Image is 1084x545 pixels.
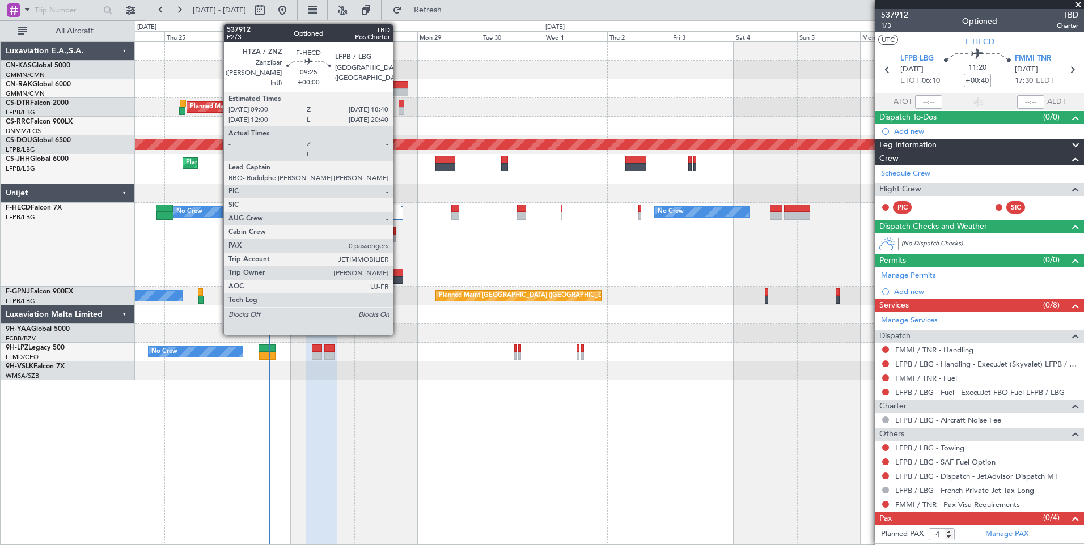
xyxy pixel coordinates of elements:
span: Flight Crew [879,183,921,196]
a: Manage PAX [985,529,1028,540]
div: Wed 1 [544,31,607,41]
div: Tue 30 [481,31,544,41]
span: Permits [879,254,906,267]
span: Dispatch To-Dos [879,111,937,124]
a: LFPB/LBG [6,146,35,154]
a: GMMN/CMN [6,90,45,98]
span: ELDT [1036,75,1054,87]
a: CS-DTRFalcon 2000 [6,100,69,107]
div: No Crew [176,203,202,220]
span: Dispatch [879,330,911,343]
span: CS-DTR [6,100,30,107]
a: LFPB/LBG [6,164,35,173]
a: Schedule Crew [881,168,930,180]
span: CS-RRC [6,118,30,125]
a: LFPB / LBG - Handling - ExecuJet (Skyvalet) LFPB / LBG [895,359,1078,369]
span: Refresh [404,6,452,14]
a: LFPB / LBG - Fuel - ExecuJet FBO Fuel LFPB / LBG [895,388,1065,397]
a: 9H-VSLKFalcon 7X [6,363,65,370]
span: CS-JHH [6,156,30,163]
span: F-HECD [6,205,31,211]
div: Fri 26 [228,31,291,41]
a: FCBB/BZV [6,334,36,343]
div: No Crew [658,203,684,220]
div: Mon 6 [860,31,924,41]
span: Others [879,428,904,441]
img: gray-close.svg [385,206,395,216]
span: 9H-VSLK [6,363,33,370]
span: (0/0) [1043,254,1060,266]
div: Optioned [962,15,997,27]
span: 11:20 [968,62,986,74]
div: Sat 27 [291,31,354,41]
div: Add new [894,287,1078,296]
a: F-GPNJFalcon 900EX [6,288,73,295]
a: LFPB / LBG - Towing [895,443,964,453]
span: All Aircraft [29,27,120,35]
span: 06:10 [922,75,940,87]
a: CS-DOUGlobal 6500 [6,137,71,144]
a: CN-KASGlobal 5000 [6,62,70,69]
div: - - [914,202,940,212]
a: LFPB / LBG - Dispatch - JetAdvisor Dispatch MT [895,471,1058,481]
a: FMMI / TNR - Fuel [895,373,957,383]
span: [DATE] [900,64,924,75]
span: (0/8) [1043,299,1060,311]
span: Services [879,299,909,312]
span: 17:30 [1015,75,1033,87]
div: Fri 3 [671,31,734,41]
div: No Crew [151,343,177,360]
button: All Aircraft [12,22,123,40]
input: Trip Number [35,2,100,19]
div: SIC [1006,201,1025,214]
span: Pax [879,512,892,525]
span: (0/4) [1043,512,1060,523]
span: 9H-YAA [6,326,31,333]
a: FMMI / TNR - Pax Visa Requirements [895,500,1020,509]
a: CS-RRCFalcon 900LX [6,118,73,125]
span: TBD [1057,9,1078,21]
div: Thu 25 [164,31,228,41]
a: 9H-YAAGlobal 5000 [6,326,70,333]
span: F-GPNJ [6,288,30,295]
a: FMMI / TNR - Handling [895,345,973,355]
a: LFPB/LBG [6,213,35,222]
div: [DATE] [545,23,565,32]
span: 9H-LPZ [6,344,28,351]
a: Manage Permits [881,270,936,282]
span: Crew [879,152,899,165]
a: F-HECDFalcon 7X [6,205,62,211]
a: DNMM/LOS [6,127,41,135]
div: Planned Maint Nice ([GEOGRAPHIC_DATA]) [190,99,316,116]
label: Planned PAX [881,529,924,540]
span: CN-KAS [6,62,32,69]
button: Refresh [387,1,455,19]
div: - - [1028,202,1053,212]
a: 9H-LPZLegacy 500 [6,344,65,351]
span: [DATE] - [DATE] [193,5,246,15]
span: [DATE] [1015,64,1038,75]
button: UTC [878,35,898,45]
span: Charter [879,400,907,413]
span: CN-RAK [6,81,32,88]
a: LFMD/CEQ [6,353,39,361]
span: 1/3 [881,21,908,31]
div: No Crew [249,203,275,220]
a: LFPB/LBG [6,297,35,305]
div: Mon 29 [417,31,481,41]
span: Dispatch Checks and Weather [879,220,987,233]
div: (No Dispatch Checks) [901,239,1084,251]
span: FMMI TNR [1015,53,1051,65]
div: Sun 28 [354,31,418,41]
span: ALDT [1047,96,1066,108]
span: (0/0) [1043,111,1060,123]
a: LFPB / LBG - SAF Fuel Option [895,457,996,467]
a: CN-RAKGlobal 6000 [6,81,71,88]
div: PIC [893,201,912,214]
a: CS-JHHGlobal 6000 [6,156,69,163]
span: ATOT [894,96,912,108]
div: Planned Maint [GEOGRAPHIC_DATA] ([GEOGRAPHIC_DATA]) [186,155,365,172]
span: Leg Information [879,139,937,152]
span: CS-DOU [6,137,32,144]
a: Manage Services [881,315,938,326]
